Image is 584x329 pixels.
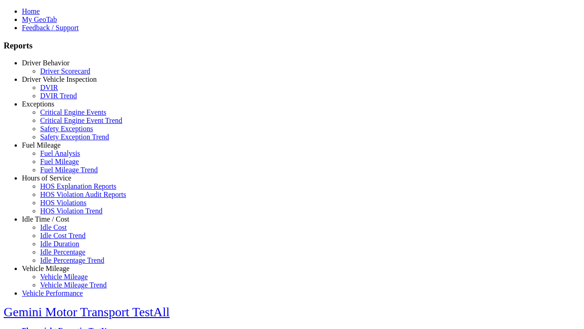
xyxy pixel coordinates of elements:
[22,141,61,149] a: Fuel Mileage
[40,256,104,264] a: Idle Percentage Trend
[22,174,71,182] a: Hours of Service
[40,133,109,141] a: Safety Exception Trend
[40,248,85,256] a: Idle Percentage
[40,117,122,124] a: Critical Engine Event Trend
[22,215,69,223] a: Idle Time / Cost
[22,75,97,83] a: Driver Vehicle Inspection
[40,191,126,198] a: HOS Violation Audit Reports
[40,125,93,133] a: Safety Exceptions
[40,67,90,75] a: Driver Scorecard
[40,273,88,281] a: Vehicle Mileage
[40,92,77,100] a: DVIR Trend
[40,232,86,239] a: Idle Cost Trend
[40,281,107,289] a: Vehicle Mileage Trend
[40,166,98,174] a: Fuel Mileage Trend
[40,199,86,207] a: HOS Violations
[4,41,580,51] h3: Reports
[22,7,40,15] a: Home
[40,158,79,165] a: Fuel Mileage
[22,100,54,108] a: Exceptions
[22,24,78,32] a: Feedback / Support
[22,265,69,272] a: Vehicle Mileage
[40,223,67,231] a: Idle Cost
[22,16,57,23] a: My GeoTab
[40,182,116,190] a: HOS Explanation Reports
[22,289,83,297] a: Vehicle Performance
[22,59,69,67] a: Driver Behavior
[4,305,170,319] a: Gemini Motor Transport TestAll
[40,108,106,116] a: Critical Engine Events
[40,84,58,91] a: DVIR
[40,240,79,248] a: Idle Duration
[40,207,103,215] a: HOS Violation Trend
[40,149,80,157] a: Fuel Analysis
